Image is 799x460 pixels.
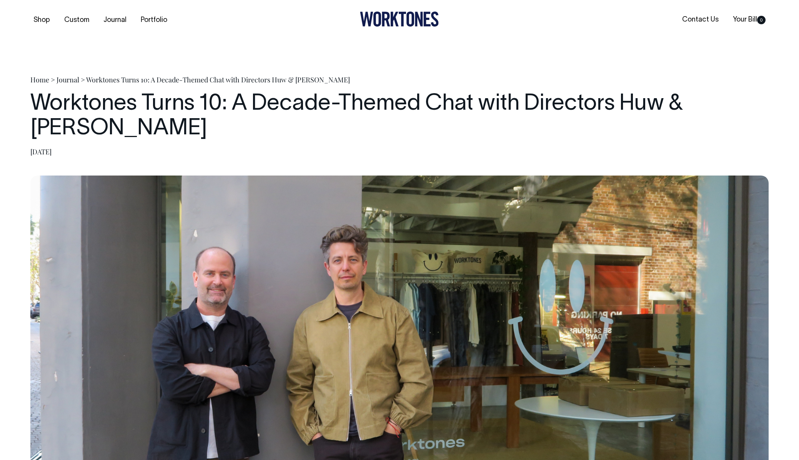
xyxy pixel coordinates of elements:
[679,13,722,26] a: Contact Us
[30,14,53,27] a: Shop
[138,14,170,27] a: Portfolio
[30,147,52,156] time: [DATE]
[57,75,79,84] a: Journal
[757,16,766,24] span: 0
[86,75,350,84] span: Worktones Turns 10: A Decade-Themed Chat with Directors Huw & [PERSON_NAME]
[51,75,55,84] span: >
[30,92,769,141] h1: Worktones Turns 10: A Decade-Themed Chat with Directors Huw & [PERSON_NAME]
[730,13,769,26] a: Your Bill0
[81,75,85,84] span: >
[100,14,130,27] a: Journal
[61,14,92,27] a: Custom
[30,75,49,84] a: Home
